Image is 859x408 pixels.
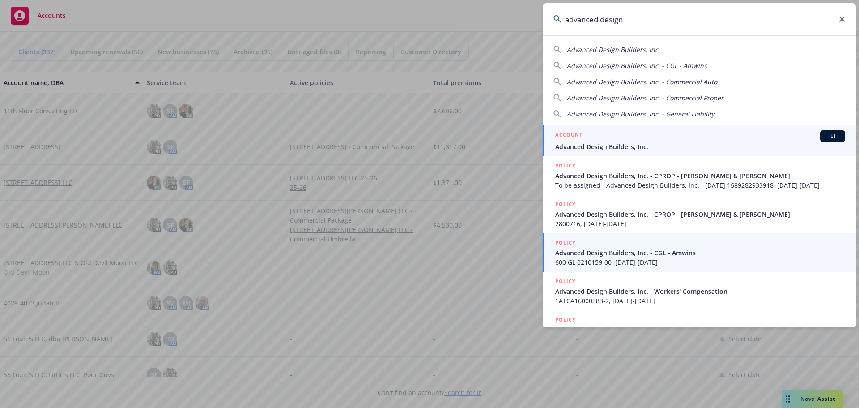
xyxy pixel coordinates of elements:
[555,171,845,180] span: Advanced Design Builders, Inc. - CPROP - [PERSON_NAME] & [PERSON_NAME]
[555,248,845,258] span: Advanced Design Builders, Inc. - CGL - Amwins
[567,110,714,118] span: Advanced Design Builders, Inc. - General Liability
[555,296,845,305] span: 1ATCA16000383-2, [DATE]-[DATE]
[555,325,845,335] span: 22-23 WC
[555,287,845,296] span: Advanced Design Builders, Inc. - Workers' Compensation
[567,77,717,86] span: Advanced Design Builders, Inc. - Commercial Auto
[555,200,576,209] h5: POLICY
[555,161,576,170] h5: POLICY
[567,61,707,70] span: Advanced Design Builders, Inc. - CGL - Amwins
[543,195,856,233] a: POLICYAdvanced Design Builders, Inc. - CPROP - [PERSON_NAME] & [PERSON_NAME]2800716, [DATE]-[DATE]
[567,94,723,102] span: Advanced Design Builders, Inc. - Commercial Proper
[543,125,856,156] a: ACCOUNTBIAdvanced Design Builders, Inc.
[567,45,660,54] span: Advanced Design Builders, Inc.
[555,142,845,151] span: Advanced Design Builders, Inc.
[543,3,856,35] input: Search...
[555,238,576,247] h5: POLICY
[555,258,845,267] span: 600 GL 0210159-00, [DATE]-[DATE]
[555,315,576,324] h5: POLICY
[543,156,856,195] a: POLICYAdvanced Design Builders, Inc. - CPROP - [PERSON_NAME] & [PERSON_NAME]To be assigned - Adva...
[555,180,845,190] span: To be assigned - Advanced Design Builders, Inc. - [DATE] 1689282933918, [DATE]-[DATE]
[543,233,856,272] a: POLICYAdvanced Design Builders, Inc. - CGL - Amwins600 GL 0210159-00, [DATE]-[DATE]
[543,310,856,349] a: POLICY22-23 WC
[543,272,856,310] a: POLICYAdvanced Design Builders, Inc. - Workers' Compensation1ATCA16000383-2, [DATE]-[DATE]
[555,219,845,228] span: 2800716, [DATE]-[DATE]
[555,277,576,286] h5: POLICY
[824,132,842,140] span: BI
[555,130,583,141] h5: ACCOUNT
[555,210,845,219] span: Advanced Design Builders, Inc. - CPROP - [PERSON_NAME] & [PERSON_NAME]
